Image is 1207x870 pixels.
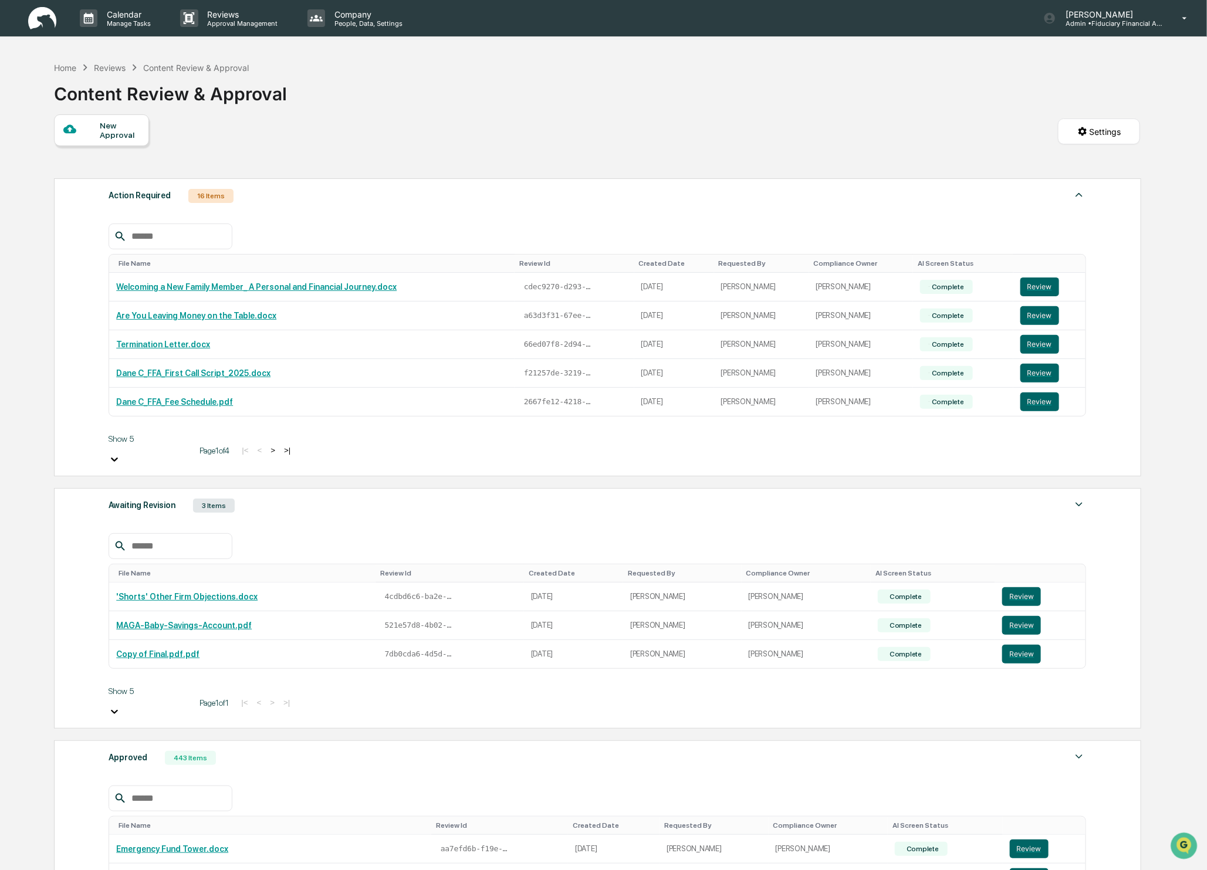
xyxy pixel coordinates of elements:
[714,273,809,302] td: [PERSON_NAME]
[524,397,594,407] span: 2667fe12-4218-4bf0-90c0-a5386ccce947
[94,63,126,73] div: Reviews
[198,19,284,28] p: Approval Management
[12,90,33,111] img: 1746055101610-c473b297-6a78-478c-a979-82029cc54cd1
[116,282,397,292] a: Welcoming a New Family Member_ A Personal and Financial Journey.docx
[1002,587,1078,606] a: Review
[1002,645,1041,663] button: Review
[634,302,714,330] td: [DATE]
[929,398,964,406] div: Complete
[325,19,408,28] p: People, Data, Settings
[109,497,175,513] div: Awaiting Revision
[904,845,939,853] div: Complete
[40,101,148,111] div: We're available if you need us!
[1005,569,1081,577] div: Toggle SortBy
[634,273,714,302] td: [DATE]
[100,121,139,140] div: New Approval
[1012,821,1081,830] div: Toggle SortBy
[31,53,194,66] input: Clear
[109,686,191,696] div: Show 5
[623,640,741,668] td: [PERSON_NAME]
[714,330,809,359] td: [PERSON_NAME]
[23,170,74,182] span: Data Lookup
[97,148,146,160] span: Attestations
[524,611,623,640] td: [DATE]
[742,611,871,640] td: [PERSON_NAME]
[1002,645,1078,663] a: Review
[529,569,618,577] div: Toggle SortBy
[385,649,455,659] span: 7db0cda6-4d5d-4fa4-854d-3e729611ffa8
[714,388,809,416] td: [PERSON_NAME]
[238,698,251,707] button: |<
[267,445,279,455] button: >
[80,143,150,164] a: 🗄️Attestations
[40,90,192,101] div: Start new chat
[54,74,287,104] div: Content Review & Approval
[664,821,763,830] div: Toggle SortBy
[634,359,714,388] td: [DATE]
[524,311,594,320] span: a63d3f31-67ee-47e3-9cac-370b53431c39
[12,171,21,181] div: 🔎
[1020,364,1079,382] a: Review
[1020,392,1079,411] a: Review
[524,282,594,292] span: cdec9270-d293-4ba3-b2e8-ced491c0de69
[266,698,278,707] button: >
[809,330,913,359] td: [PERSON_NAME]
[280,445,294,455] button: >|
[1002,587,1041,606] button: Review
[639,259,709,268] div: Toggle SortBy
[573,821,655,830] div: Toggle SortBy
[809,302,913,330] td: [PERSON_NAME]
[929,369,964,377] div: Complete
[623,583,741,611] td: [PERSON_NAME]
[519,259,630,268] div: Toggle SortBy
[1020,335,1079,354] a: Review
[380,569,519,577] div: Toggle SortBy
[385,592,455,601] span: 4cdbd6c6-ba2e-4509-b0ff-15a3689bd86c
[524,368,594,378] span: f21257de-3219-45e8-8fb2-22db7c0de679
[660,835,768,864] td: [PERSON_NAME]
[7,165,79,187] a: 🔎Data Lookup
[109,750,147,765] div: Approved
[441,844,511,854] span: aa7efd6b-f19e-4863-bd7e-f848ca723a53
[119,821,427,830] div: Toggle SortBy
[436,821,563,830] div: Toggle SortBy
[1056,19,1165,28] p: Admin • Fiduciary Financial Advisors
[116,397,233,407] a: Dane C_FFA_Fee Schedule.pdf
[119,569,370,577] div: Toggle SortBy
[200,698,229,707] span: Page 1 of 1
[524,640,623,668] td: [DATE]
[83,198,142,208] a: Powered byPylon
[929,312,964,320] div: Complete
[1020,277,1059,296] button: Review
[809,359,913,388] td: [PERSON_NAME]
[28,7,56,30] img: logo
[742,640,871,668] td: [PERSON_NAME]
[929,340,964,348] div: Complete
[634,330,714,359] td: [DATE]
[116,311,276,320] a: Are You Leaving Money on the Table.docx
[188,189,234,203] div: 16 Items
[238,445,252,455] button: |<
[200,93,214,107] button: Start new chat
[385,621,455,630] span: 521e57d8-4b02-4964-b3f9-ed00e40e10b9
[325,9,408,19] p: Company
[1020,364,1059,382] button: Review
[1020,277,1079,296] a: Review
[1072,188,1086,202] img: caret
[116,340,210,349] a: Termination Letter.docx
[742,583,871,611] td: [PERSON_NAME]
[1020,335,1059,354] button: Review
[200,446,229,455] span: Page 1 of 4
[12,25,214,43] p: How can we help?
[1058,119,1140,144] button: Settings
[54,63,76,73] div: Home
[918,259,1009,268] div: Toggle SortBy
[773,821,883,830] div: Toggle SortBy
[198,9,284,19] p: Reviews
[887,650,922,658] div: Complete
[809,388,913,416] td: [PERSON_NAME]
[1010,839,1079,858] a: Review
[809,273,913,302] td: [PERSON_NAME]
[280,698,293,707] button: >|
